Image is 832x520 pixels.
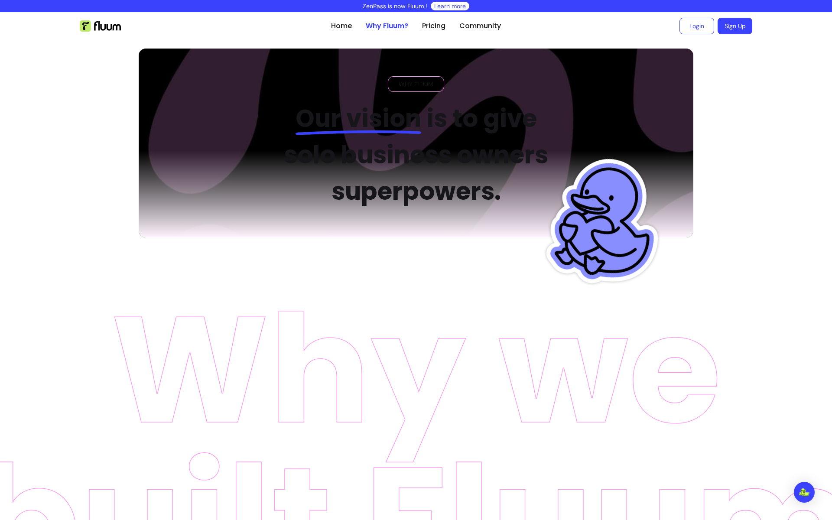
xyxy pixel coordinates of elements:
[539,137,675,308] img: Fluum Duck sticker
[422,21,445,31] a: Pricing
[363,2,427,10] p: ZenPass is now Fluum !
[331,21,352,31] a: Home
[270,101,563,210] h2: is to give solo business owners superpowers.
[395,80,437,88] span: WHY FLUUM
[459,21,501,31] a: Community
[718,18,752,34] a: Sign Up
[794,482,815,503] div: Open Intercom Messenger
[296,101,421,136] span: Our vision
[366,21,408,31] a: Why Fluum?
[434,2,466,10] a: Learn more
[679,18,714,34] a: Login
[80,20,121,32] img: Fluum Logo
